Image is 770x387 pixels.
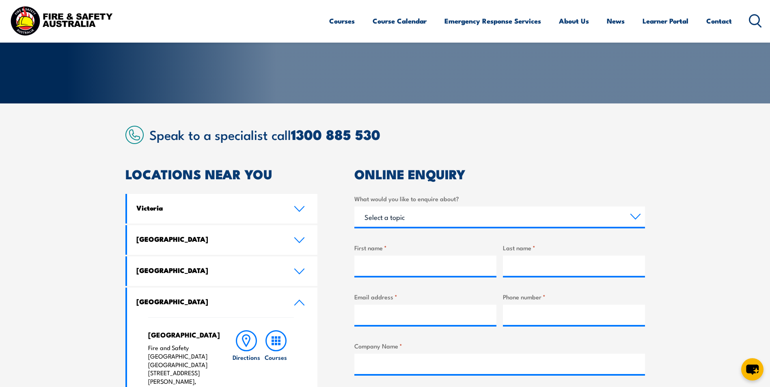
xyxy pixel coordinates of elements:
[127,225,318,255] a: [GEOGRAPHIC_DATA]
[354,168,645,179] h2: ONLINE ENQUIRY
[741,358,764,381] button: chat-button
[136,297,282,306] h4: [GEOGRAPHIC_DATA]
[607,10,625,32] a: News
[373,10,427,32] a: Course Calendar
[125,168,318,179] h2: LOCATIONS NEAR YOU
[503,292,645,301] label: Phone number
[136,234,282,243] h4: [GEOGRAPHIC_DATA]
[136,266,282,275] h4: [GEOGRAPHIC_DATA]
[127,194,318,224] a: Victoria
[503,243,645,252] label: Last name
[354,194,645,203] label: What would you like to enquire about?
[354,243,496,252] label: First name
[148,330,216,339] h4: [GEOGRAPHIC_DATA]
[329,10,355,32] a: Courses
[706,10,732,32] a: Contact
[265,353,287,361] h6: Courses
[559,10,589,32] a: About Us
[233,353,260,361] h6: Directions
[136,203,282,212] h4: Victoria
[354,341,645,350] label: Company Name
[291,123,380,145] a: 1300 885 530
[127,288,318,317] a: [GEOGRAPHIC_DATA]
[643,10,688,32] a: Learner Portal
[444,10,541,32] a: Emergency Response Services
[354,292,496,301] label: Email address
[149,127,645,142] h2: Speak to a specialist call
[127,256,318,286] a: [GEOGRAPHIC_DATA]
